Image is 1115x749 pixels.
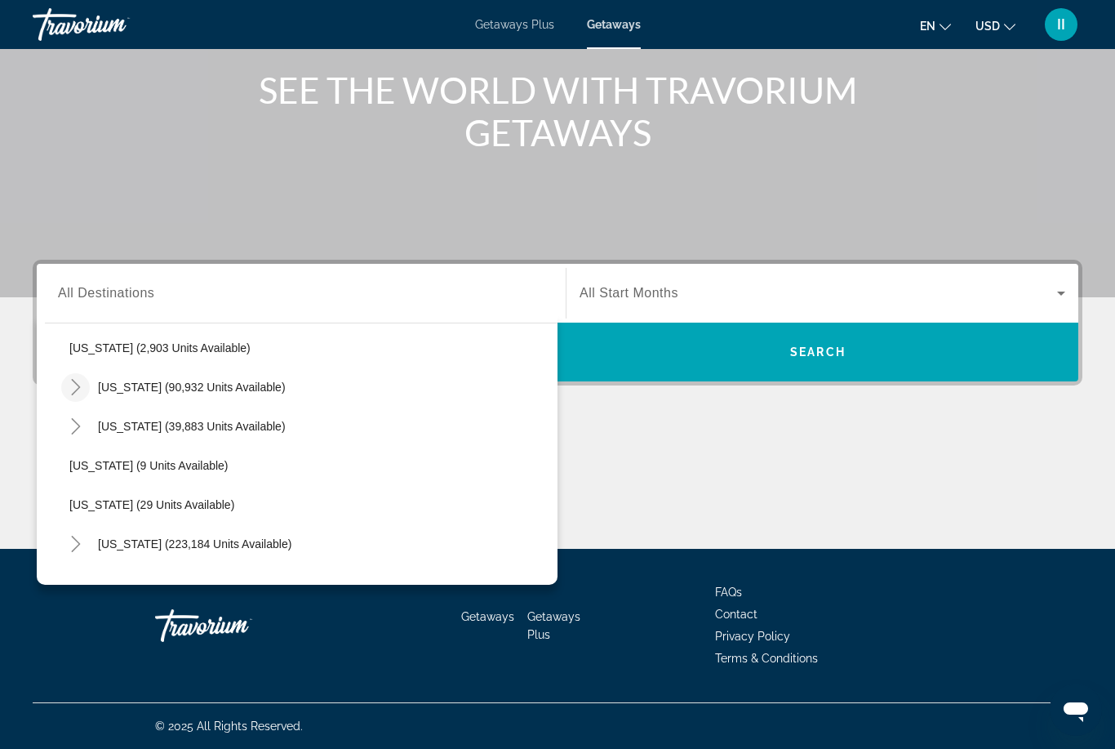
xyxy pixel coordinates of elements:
a: Travorium [155,601,318,650]
button: [US_STATE] (9 units available) [61,451,557,480]
button: [US_STATE] (22,745 units available) [90,294,557,323]
a: Privacy Policy [715,630,790,643]
button: Toggle Florida (223,184 units available) [61,530,90,559]
span: [US_STATE] (29 units available) [69,498,234,511]
button: Toggle Colorado (39,883 units available) [61,412,90,441]
button: [US_STATE] (39,883 units available) [90,412,557,441]
span: All Destinations [58,286,154,300]
span: en [920,20,935,33]
h1: SEE THE WORLD WITH TRAVORIUM GETAWAYS [251,69,864,154]
button: [US_STATE] (29 units available) [61,490,557,519]
button: Change language [920,14,951,38]
a: Getaways Plus [527,610,580,641]
a: Getaways [587,18,641,31]
button: Search [557,323,1078,381]
button: User Menu [1040,7,1082,42]
span: USD [975,20,1000,33]
span: [US_STATE] (2,903 units available) [69,341,251,354]
span: II [1057,16,1065,33]
button: Change currency [975,14,1015,38]
button: Toggle California (90,932 units available) [61,373,90,402]
a: FAQs [715,586,742,599]
button: [US_STATE] (11,134 units available) [61,568,557,598]
span: [US_STATE] (9 units available) [69,459,229,472]
a: Getaways [461,610,514,623]
a: Terms & Conditions [715,652,818,665]
a: Travorium [33,3,196,46]
span: © 2025 All Rights Reserved. [155,720,303,733]
button: Toggle Arizona (22,745 units available) [61,295,90,323]
a: Getaways Plus [475,18,554,31]
button: [US_STATE] (90,932 units available) [90,372,557,402]
span: [US_STATE] (39,883 units available) [98,420,286,433]
button: [US_STATE] (223,184 units available) [90,529,557,559]
a: Contact [715,608,757,621]
button: [US_STATE] (2,903 units available) [61,333,557,363]
span: Search [790,346,846,359]
span: All Start Months [580,286,678,300]
iframe: Кнопка запуска окна обмена сообщениями [1050,684,1102,736]
div: Search widget [37,264,1078,381]
span: [US_STATE] (223,184 units available) [98,537,291,551]
span: [US_STATE] (90,932 units available) [98,381,286,394]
